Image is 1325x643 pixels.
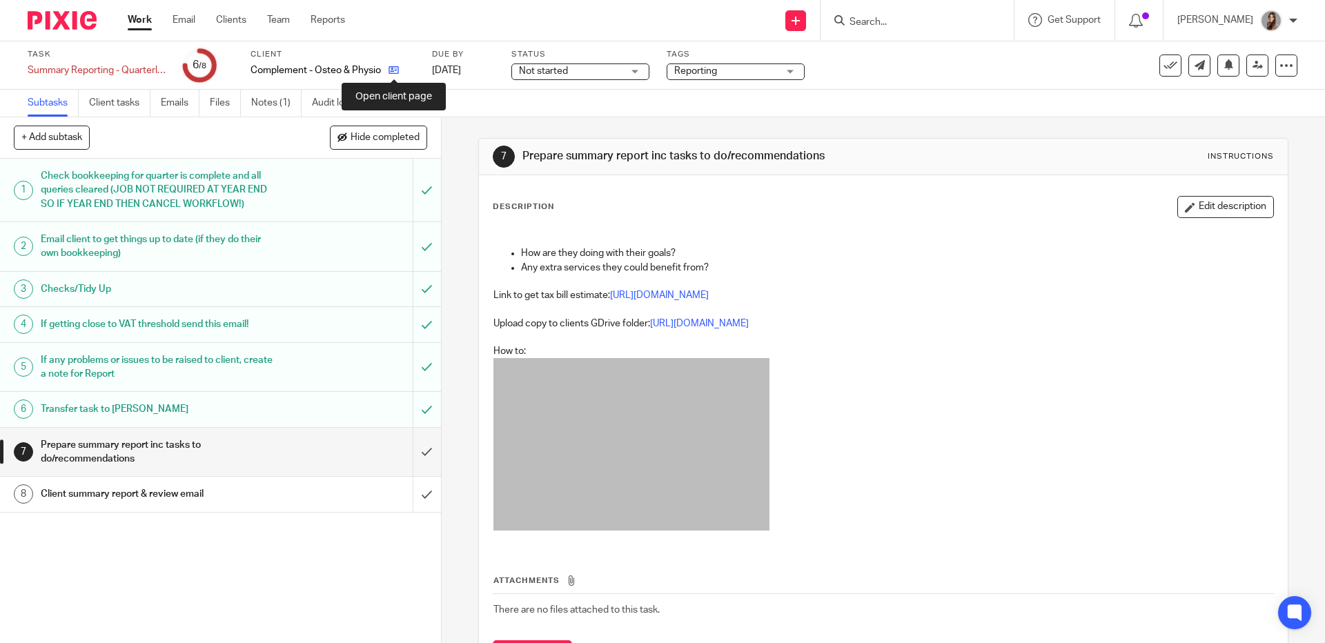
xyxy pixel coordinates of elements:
div: 5 [14,357,33,377]
h1: Checks/Tidy Up [41,279,279,299]
img: Pixie [28,11,97,30]
span: Get Support [1048,15,1101,25]
span: Reporting [674,66,717,76]
a: Client tasks [89,90,150,117]
div: 7 [14,442,33,462]
p: Description [493,201,554,212]
label: Client [251,49,415,60]
h1: Prepare summary report inc tasks to do/recommendations [522,149,913,164]
a: Files [210,90,241,117]
a: [URL][DOMAIN_NAME] [610,290,709,300]
button: + Add subtask [14,126,90,149]
a: Work [128,13,152,27]
span: Not started [519,66,568,76]
label: Due by [432,49,494,60]
a: Reports [311,13,345,27]
label: Tags [667,49,805,60]
p: Any extra services they could benefit from? [521,261,1273,275]
input: Search [848,17,972,29]
a: Audit logs [312,90,365,117]
p: Complement - Osteo & Physio Ltd [251,63,382,77]
span: [DATE] [432,66,461,75]
label: Status [511,49,649,60]
div: 4 [14,315,33,334]
h1: Prepare summary report inc tasks to do/recommendations [41,435,279,470]
p: [PERSON_NAME] [1177,13,1253,27]
label: Task [28,49,166,60]
p: How to: [493,344,1273,358]
small: /8 [199,62,206,70]
div: 3 [14,279,33,299]
div: 2 [14,237,33,256]
h1: Email client to get things up to date (if they do their own bookkeeping) [41,229,279,264]
h1: Check bookkeeping for quarter is complete and all queries cleared (JOB NOT REQUIRED AT YEAR END S... [41,166,279,215]
button: Hide completed [330,126,427,149]
img: 22.png [1260,10,1282,32]
button: Edit description [1177,196,1274,218]
h1: If any problems or issues to be raised to client, create a note for Report [41,350,279,385]
a: [URL][DOMAIN_NAME] [650,319,749,328]
span: Attachments [493,577,560,584]
p: How are they doing with their goals? [521,246,1273,260]
div: Instructions [1208,151,1274,162]
div: 6 [193,57,206,73]
a: Subtasks [28,90,79,117]
div: Summary Reporting - Quarterly - Ltd Co [28,63,166,77]
h1: Transfer task to [PERSON_NAME] [41,399,279,419]
h1: If getting close to VAT threshold send this email! [41,314,279,335]
a: Email [173,13,195,27]
p: Upload copy to clients GDrive folder: [493,317,1273,330]
p: Link to get tax bill estimate: [493,288,1273,302]
div: 1 [14,181,33,200]
div: 7 [493,146,515,168]
span: Hide completed [351,132,420,144]
a: Notes (1) [251,90,302,117]
a: Team [267,13,290,27]
div: 8 [14,484,33,504]
a: Emails [161,90,199,117]
h1: Client summary report & review email [41,484,279,504]
span: There are no files attached to this task. [493,605,660,615]
div: 6 [14,399,33,419]
a: Clients [216,13,246,27]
